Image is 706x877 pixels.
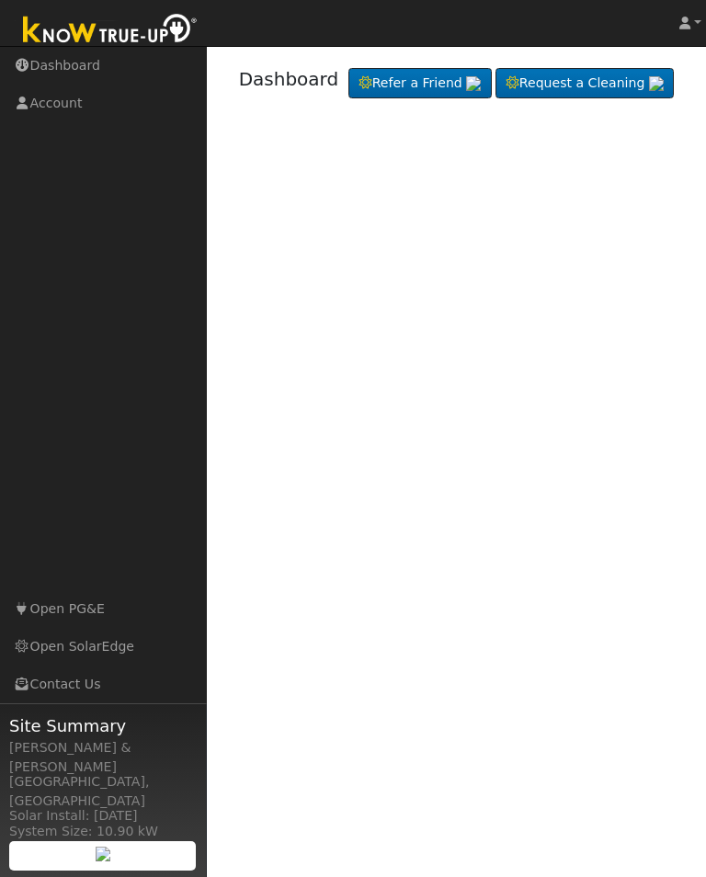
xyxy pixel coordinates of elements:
[239,68,339,90] a: Dashboard
[9,713,197,738] span: Site Summary
[9,772,197,811] div: [GEOGRAPHIC_DATA], [GEOGRAPHIC_DATA]
[9,806,197,826] div: Solar Install: [DATE]
[348,68,492,99] a: Refer a Friend
[466,76,481,91] img: retrieve
[14,10,207,51] img: Know True-Up
[495,68,674,99] a: Request a Cleaning
[96,847,110,861] img: retrieve
[9,822,197,841] div: System Size: 10.90 kW
[649,76,664,91] img: retrieve
[9,738,197,777] div: [PERSON_NAME] & [PERSON_NAME]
